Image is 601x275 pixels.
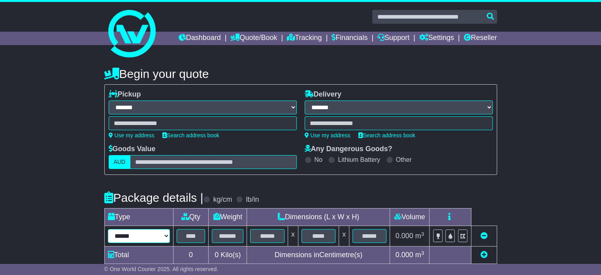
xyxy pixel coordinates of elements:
[104,209,173,226] td: Type
[358,132,415,138] a: Search address book
[338,156,380,163] label: Lithium Battery
[421,250,424,256] sup: 3
[377,32,409,45] a: Support
[230,32,277,45] a: Quote/Book
[209,209,247,226] td: Weight
[287,32,322,45] a: Tracking
[305,132,350,138] a: Use my address
[104,247,173,264] td: Total
[104,266,219,272] span: © One World Courier 2025. All rights reserved.
[104,67,497,80] h4: Begin your quote
[288,226,298,247] td: x
[419,32,454,45] a: Settings
[396,251,413,259] span: 0.000
[247,209,390,226] td: Dimensions (L x W x H)
[396,232,413,240] span: 0.000
[173,209,208,226] td: Qty
[213,195,232,204] label: kg/cm
[305,90,341,99] label: Delivery
[332,32,367,45] a: Financials
[390,209,430,226] td: Volume
[247,247,390,264] td: Dimensions in Centimetre(s)
[463,32,497,45] a: Reseller
[415,232,424,240] span: m
[209,247,247,264] td: Kilo(s)
[109,155,131,169] label: AUD
[179,32,221,45] a: Dashboard
[246,195,259,204] label: lb/in
[104,191,203,204] h4: Package details |
[396,156,412,163] label: Other
[109,132,154,138] a: Use my address
[162,132,219,138] a: Search address book
[305,145,392,154] label: Any Dangerous Goods?
[480,251,488,259] a: Add new item
[315,156,322,163] label: No
[173,247,208,264] td: 0
[421,231,424,237] sup: 3
[339,226,349,247] td: x
[109,145,156,154] label: Goods Value
[415,251,424,259] span: m
[109,90,141,99] label: Pickup
[215,251,219,259] span: 0
[480,232,488,240] a: Remove this item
